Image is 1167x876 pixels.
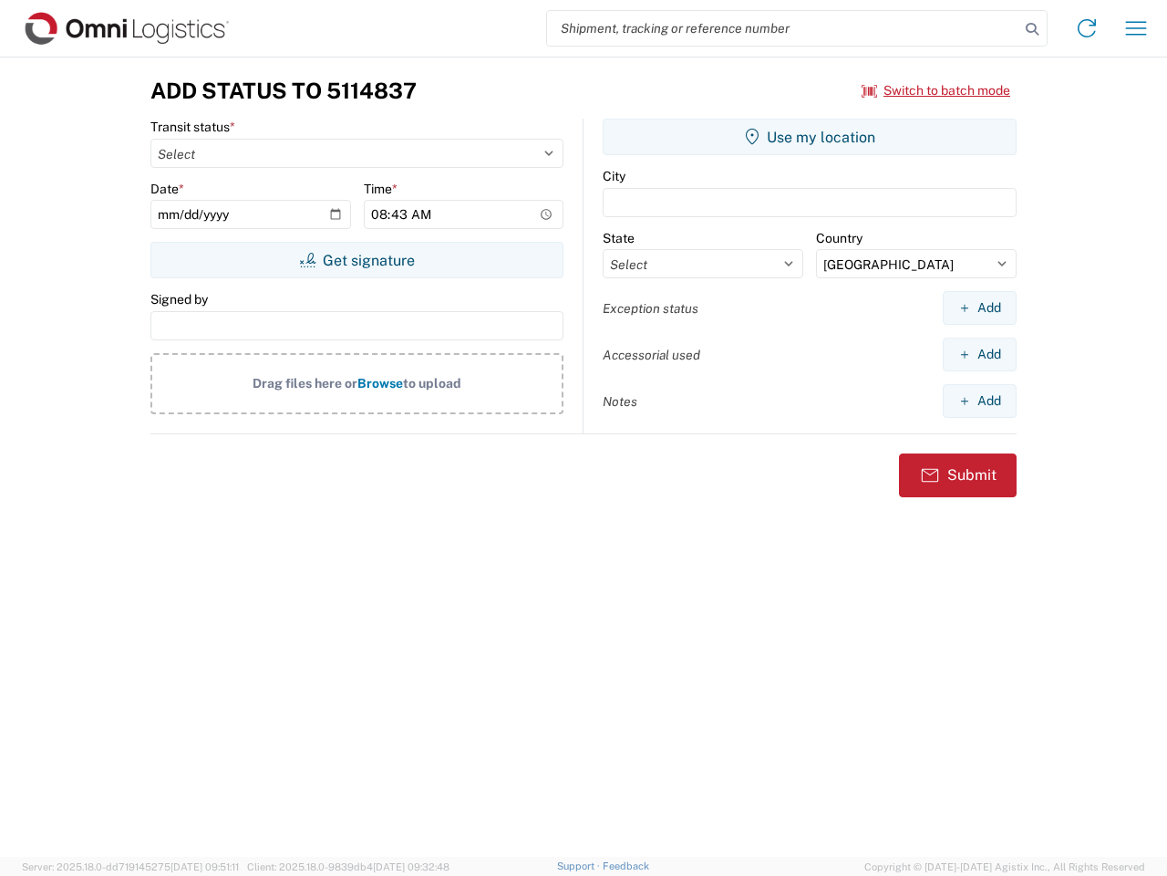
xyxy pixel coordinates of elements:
label: Transit status [150,119,235,135]
label: Date [150,181,184,197]
label: Signed by [150,291,208,308]
a: Feedback [603,860,649,871]
button: Submit [899,454,1017,497]
span: Copyright © [DATE]-[DATE] Agistix Inc., All Rights Reserved [864,859,1145,875]
input: Shipment, tracking or reference number [547,11,1019,46]
button: Switch to batch mode [862,76,1010,106]
label: State [603,230,635,246]
button: Get signature [150,242,563,278]
button: Use my location [603,119,1017,155]
span: [DATE] 09:51:11 [170,861,239,872]
label: Notes [603,393,637,410]
label: Country [816,230,862,246]
button: Add [943,384,1017,418]
button: Add [943,338,1017,371]
span: [DATE] 09:32:48 [373,861,449,872]
label: Accessorial used [603,347,700,363]
h3: Add Status to 5114837 [150,78,417,104]
span: Drag files here or [253,376,357,391]
label: Exception status [603,300,698,317]
span: Server: 2025.18.0-dd719145275 [22,861,239,872]
span: Client: 2025.18.0-9839db4 [247,861,449,872]
label: City [603,168,625,184]
label: Time [364,181,398,197]
span: to upload [403,376,461,391]
span: Browse [357,376,403,391]
button: Add [943,291,1017,325]
a: Support [557,860,603,871]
